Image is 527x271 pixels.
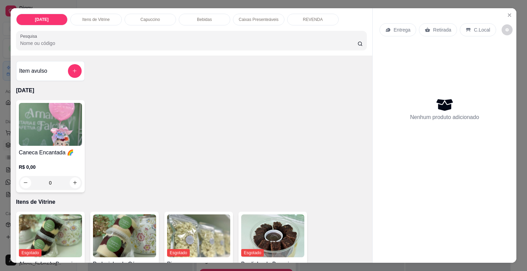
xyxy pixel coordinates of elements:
[394,26,410,33] p: Entrega
[16,198,367,206] p: Itens de Vitrine
[241,249,264,257] span: Esgotado
[35,17,49,22] p: [DATE]
[504,10,515,21] button: Close
[93,214,156,257] img: product-image
[19,214,82,257] img: product-image
[502,24,513,35] button: decrease-product-quantity
[197,17,212,22] p: Bebidas
[68,64,82,78] button: add-separate-item
[140,17,160,22] p: Capuccino
[19,164,82,170] p: R$ 0,00
[433,26,451,33] p: Retirada
[82,17,110,22] p: Itens de Vitrine
[474,26,490,33] p: C.Local
[239,17,279,22] p: Caixas Presenteáveis
[167,214,230,257] img: product-image
[410,113,479,121] p: Nenhum produto adicionado
[19,260,82,268] h4: Afogadinho de Brownie
[167,260,230,268] h4: Pipoca
[303,17,323,22] p: REVENDA
[19,103,82,146] img: product-image
[19,249,42,257] span: Esgotado
[93,260,156,268] h4: Pedacinho do Céu
[20,40,358,47] input: Pesquisa
[16,86,367,95] p: [DATE]
[167,249,190,257] span: Esgotado
[20,33,39,39] label: Pesquisa
[19,149,82,157] h4: Caneca Encantada 🌈
[241,214,304,257] img: product-image
[19,67,47,75] h4: Item avulso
